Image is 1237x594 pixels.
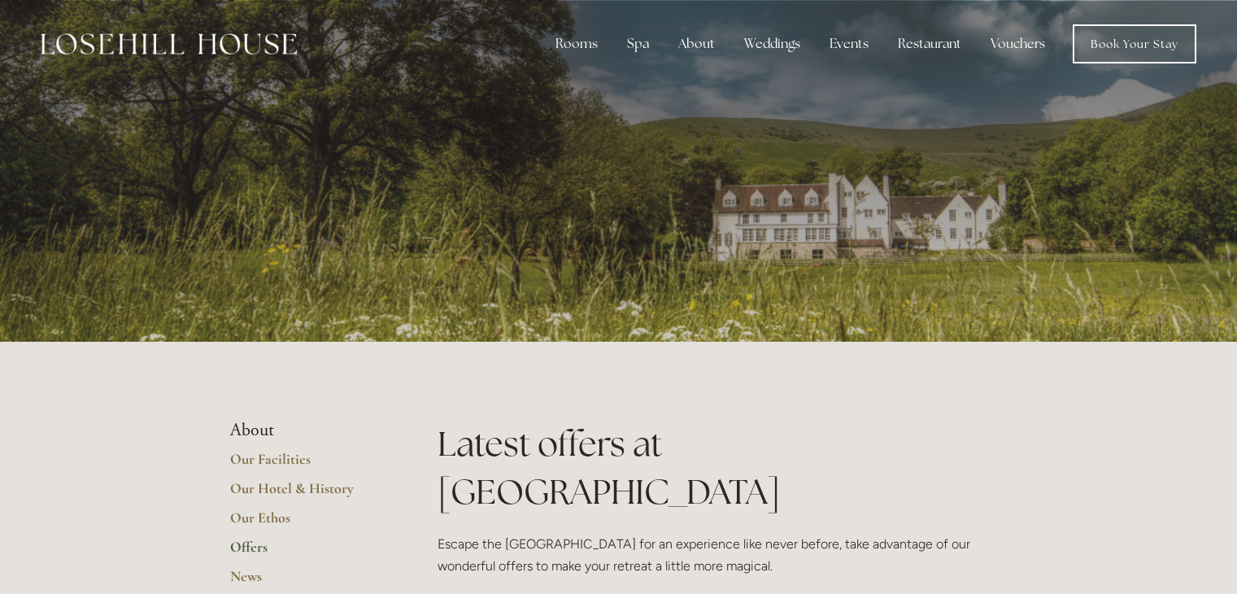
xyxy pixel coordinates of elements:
[41,33,297,55] img: Losehill House
[665,28,728,60] div: About
[731,28,813,60] div: Weddings
[978,28,1058,60] a: Vouchers
[438,533,1008,577] p: Escape the [GEOGRAPHIC_DATA] for an experience like never before, take advantage of our wonderful...
[438,420,1008,516] h1: Latest offers at [GEOGRAPHIC_DATA]
[230,420,385,441] li: About
[230,509,385,538] a: Our Ethos
[230,450,385,479] a: Our Facilities
[817,28,882,60] div: Events
[1073,24,1196,63] a: Book Your Stay
[230,538,385,567] a: Offers
[614,28,662,60] div: Spa
[885,28,974,60] div: Restaurant
[230,479,385,509] a: Our Hotel & History
[542,28,611,60] div: Rooms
